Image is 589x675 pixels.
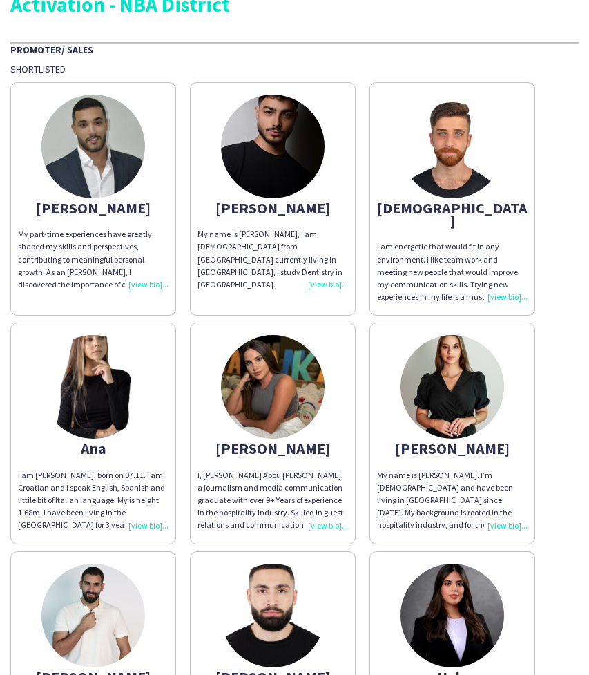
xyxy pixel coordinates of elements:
[221,95,325,198] img: thumb-66f6a67fbb45e.jpeg
[18,469,168,532] div: I am [PERSON_NAME], born on 07.11. I am Croatian and I speak English, Spanish and littile bit of ...
[197,469,348,532] div: I, [PERSON_NAME] Abou [PERSON_NAME], a journalism and media communication graduate with over 9+ Y...
[10,63,579,75] div: Shortlisted
[400,95,504,198] img: thumb-63ba97a947f41.jpeg
[41,564,145,667] img: thumb-66d43ad786d2c.jpg
[41,335,145,439] img: thumb-6775550e4b30c.png
[377,442,528,455] div: [PERSON_NAME]
[18,228,168,291] div: My part-time experiences have greatly shaped my skills and perspectives, contributing to meaningf...
[18,442,168,455] div: Ana
[377,202,528,227] div: [DEMOGRAPHIC_DATA]
[197,442,348,455] div: [PERSON_NAME]
[221,564,325,667] img: thumb-67e4d57c322ab.jpeg
[10,42,579,56] div: Promoter/ Sales
[41,95,145,198] img: thumb-6656fbc3a5347.jpeg
[197,202,348,214] div: [PERSON_NAME]
[221,335,325,439] img: thumb-6876d62b12ee4.jpeg
[377,469,528,532] div: My name is [PERSON_NAME]. I’m [DEMOGRAPHIC_DATA] and have been living in [GEOGRAPHIC_DATA] since ...
[400,335,504,439] img: thumb-662a34d0c430c.jpeg
[197,228,348,291] div: My name is [PERSON_NAME], i am [DEMOGRAPHIC_DATA] from [GEOGRAPHIC_DATA] currently living in [GEO...
[377,240,528,303] div: I am energetic that would fit in any environment. I like team work and meeting new people that wo...
[18,202,168,214] div: [PERSON_NAME]
[400,564,504,667] img: thumb-68a0e79732ed7.jpeg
